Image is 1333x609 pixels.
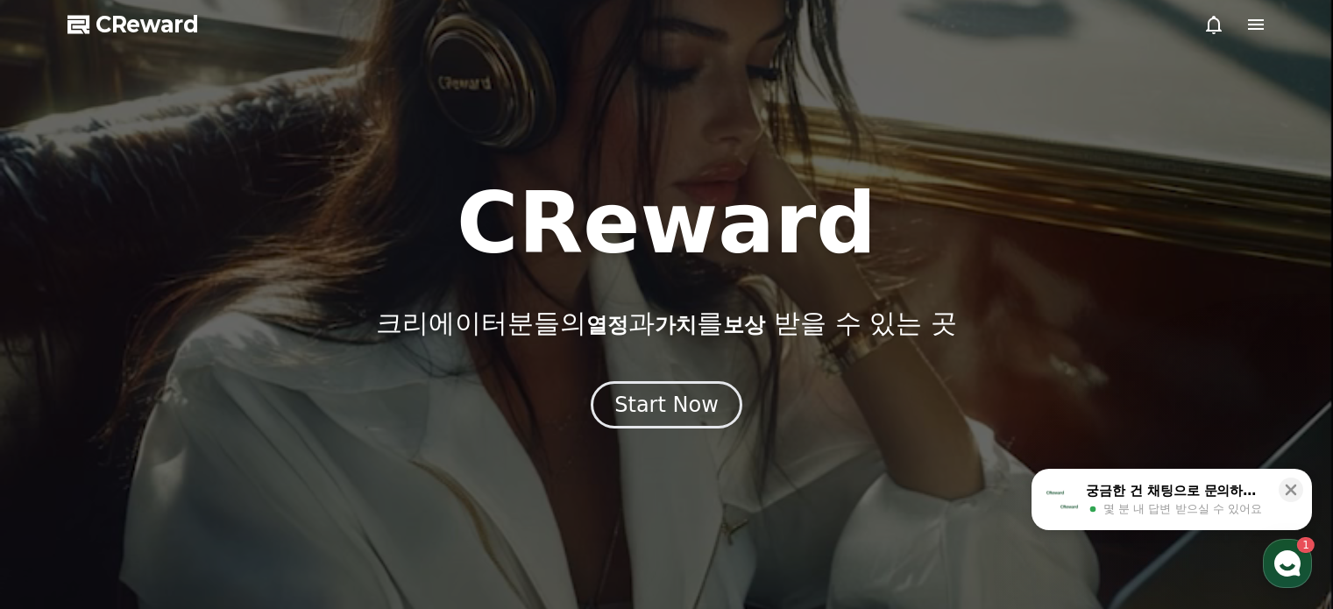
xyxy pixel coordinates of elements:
div: Start Now [614,391,719,419]
button: Start Now [591,381,742,428]
h1: CReward [457,181,876,266]
span: 가치 [655,313,697,337]
span: 보상 [723,313,765,337]
a: Start Now [591,399,742,415]
span: CReward [96,11,199,39]
span: 열정 [586,313,628,337]
p: 크리에이터분들의 과 를 받을 수 있는 곳 [376,308,956,339]
a: CReward [67,11,199,39]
